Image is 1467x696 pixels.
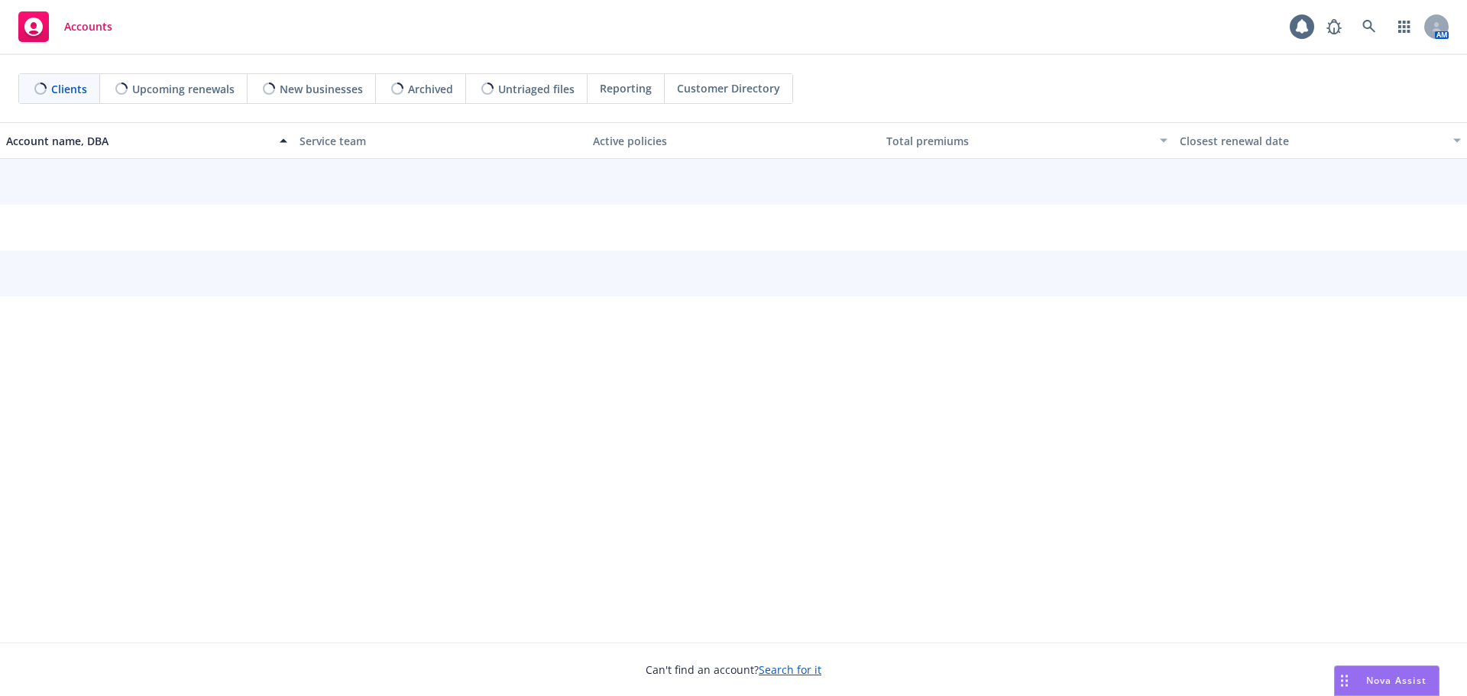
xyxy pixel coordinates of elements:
span: Archived [408,81,453,97]
span: Reporting [600,80,652,96]
div: Closest renewal date [1180,133,1444,149]
button: Service team [293,122,587,159]
span: Nova Assist [1366,674,1427,687]
div: Total premiums [886,133,1151,149]
a: Search for it [759,662,821,677]
span: New businesses [280,81,363,97]
span: Accounts [64,21,112,33]
span: Can't find an account? [646,662,821,678]
button: Closest renewal date [1174,122,1467,159]
span: Upcoming renewals [132,81,235,97]
div: Account name, DBA [6,133,270,149]
div: Active policies [593,133,874,149]
span: Untriaged files [498,81,575,97]
div: Service team [300,133,581,149]
button: Active policies [587,122,880,159]
span: Customer Directory [677,80,780,96]
span: Clients [51,81,87,97]
a: Search [1354,11,1384,42]
div: Drag to move [1335,666,1354,695]
a: Accounts [12,5,118,48]
a: Report a Bug [1319,11,1349,42]
button: Total premiums [880,122,1174,159]
a: Switch app [1389,11,1420,42]
button: Nova Assist [1334,665,1439,696]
